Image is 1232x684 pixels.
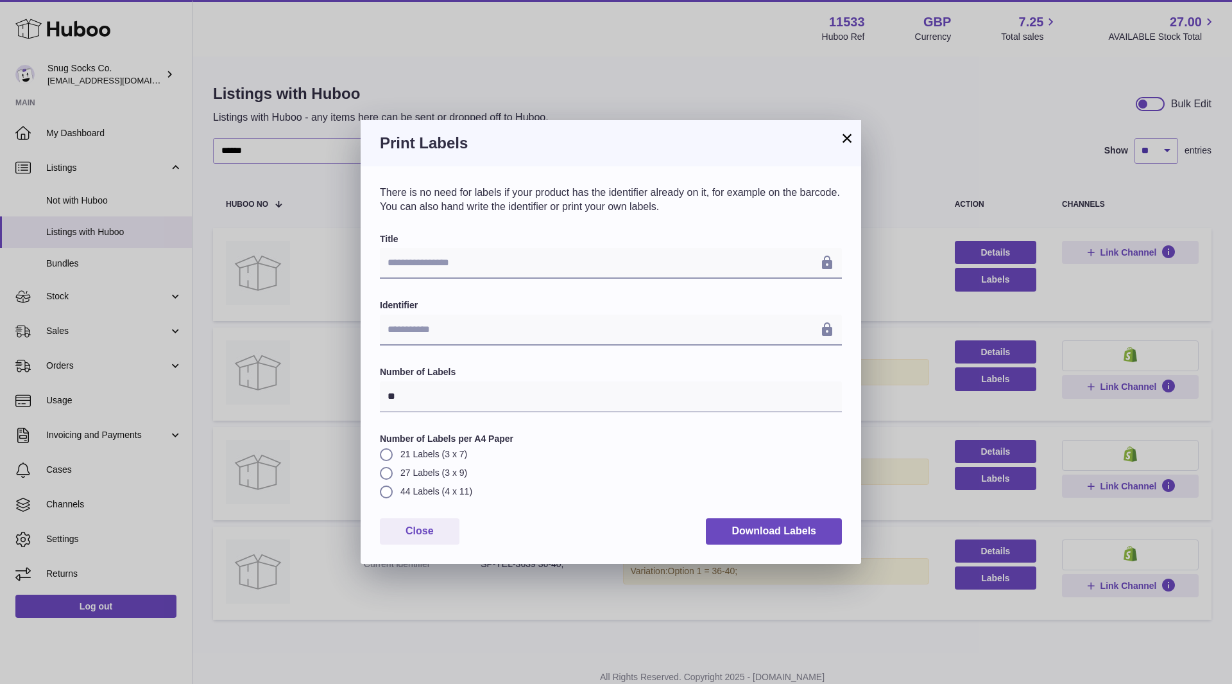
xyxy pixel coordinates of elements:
[380,467,842,479] label: 27 Labels (3 x 9)
[380,133,842,153] h3: Print Labels
[380,448,842,460] label: 21 Labels (3 x 7)
[380,486,842,498] label: 44 Labels (4 x 11)
[839,130,855,146] button: ×
[706,518,842,545] button: Download Labels
[380,186,842,213] p: There is no need for labels if your product has the identifier already on it, for example on the ...
[380,233,842,245] label: Title
[380,299,842,311] label: Identifier
[380,433,842,445] label: Number of Labels per A4 Paper
[380,518,459,545] button: Close
[380,366,842,378] label: Number of Labels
